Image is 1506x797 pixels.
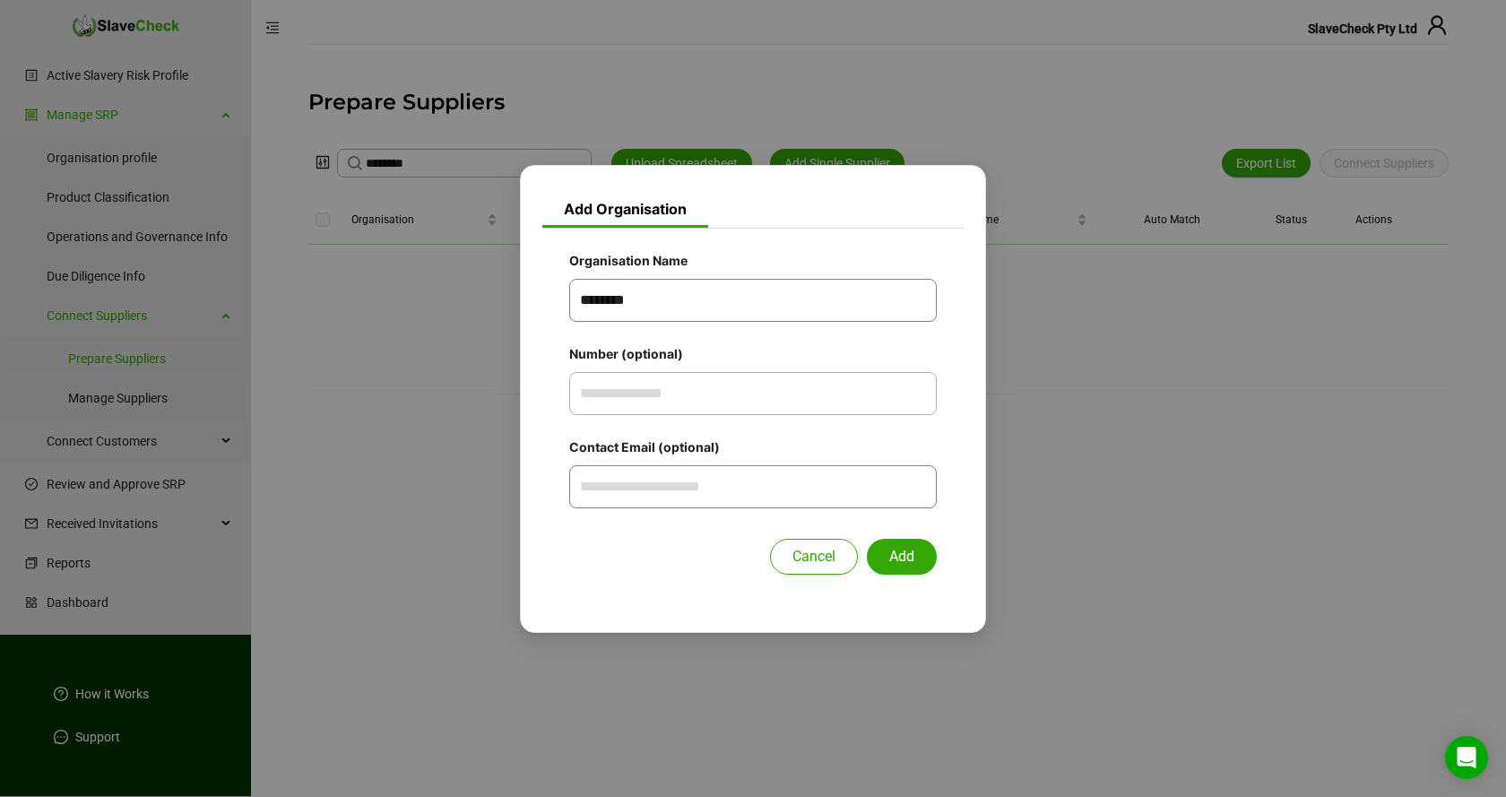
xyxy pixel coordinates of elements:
[770,539,858,575] button: Cancel
[889,546,914,567] span: Add
[569,279,937,322] input: Organisation Name
[792,546,835,567] span: Cancel
[569,343,696,365] label: Number (optional)
[569,250,700,272] label: Organisation Name
[569,437,732,458] label: Contact Email (optional)
[569,372,937,415] input: Number (optional)
[542,184,708,228] h3: Add Organisation
[1445,736,1488,779] div: Open Intercom Messenger
[569,465,937,508] input: Contact Email (optional)
[867,539,937,575] button: Add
